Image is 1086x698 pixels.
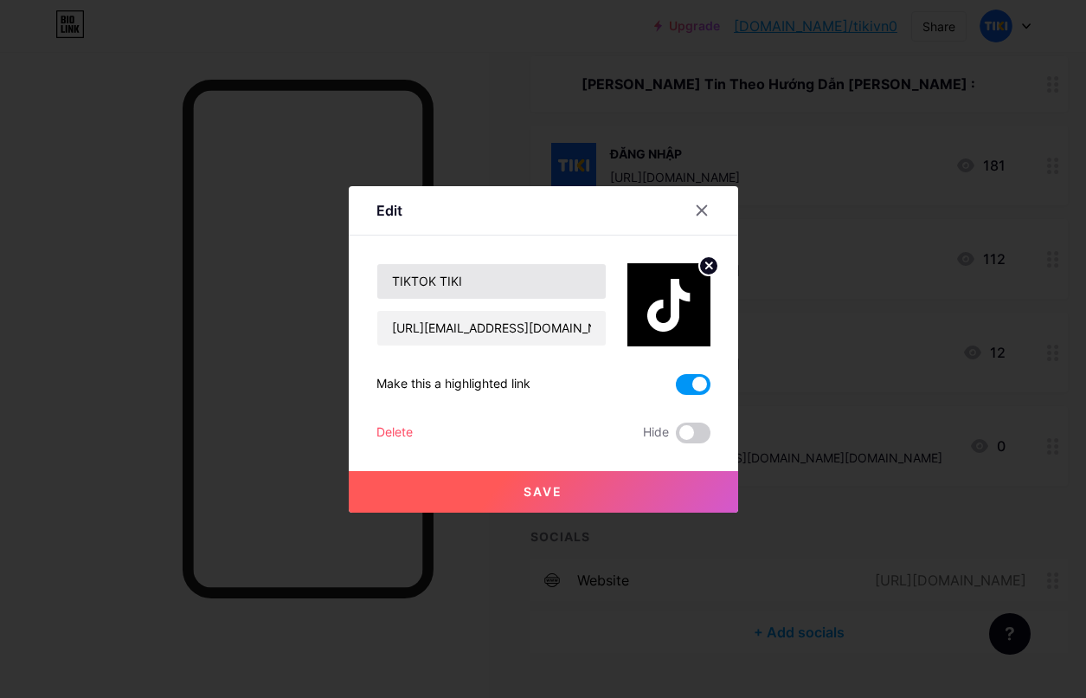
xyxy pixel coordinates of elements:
span: Hide [643,423,669,443]
div: Delete [376,423,413,443]
input: URL [377,311,606,346]
button: Save [349,471,738,513]
div: Edit [376,200,402,221]
div: Make this a highlighted link [376,374,530,395]
img: link_thumbnail [627,263,710,346]
span: Save [524,484,562,499]
input: Title [377,264,606,299]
